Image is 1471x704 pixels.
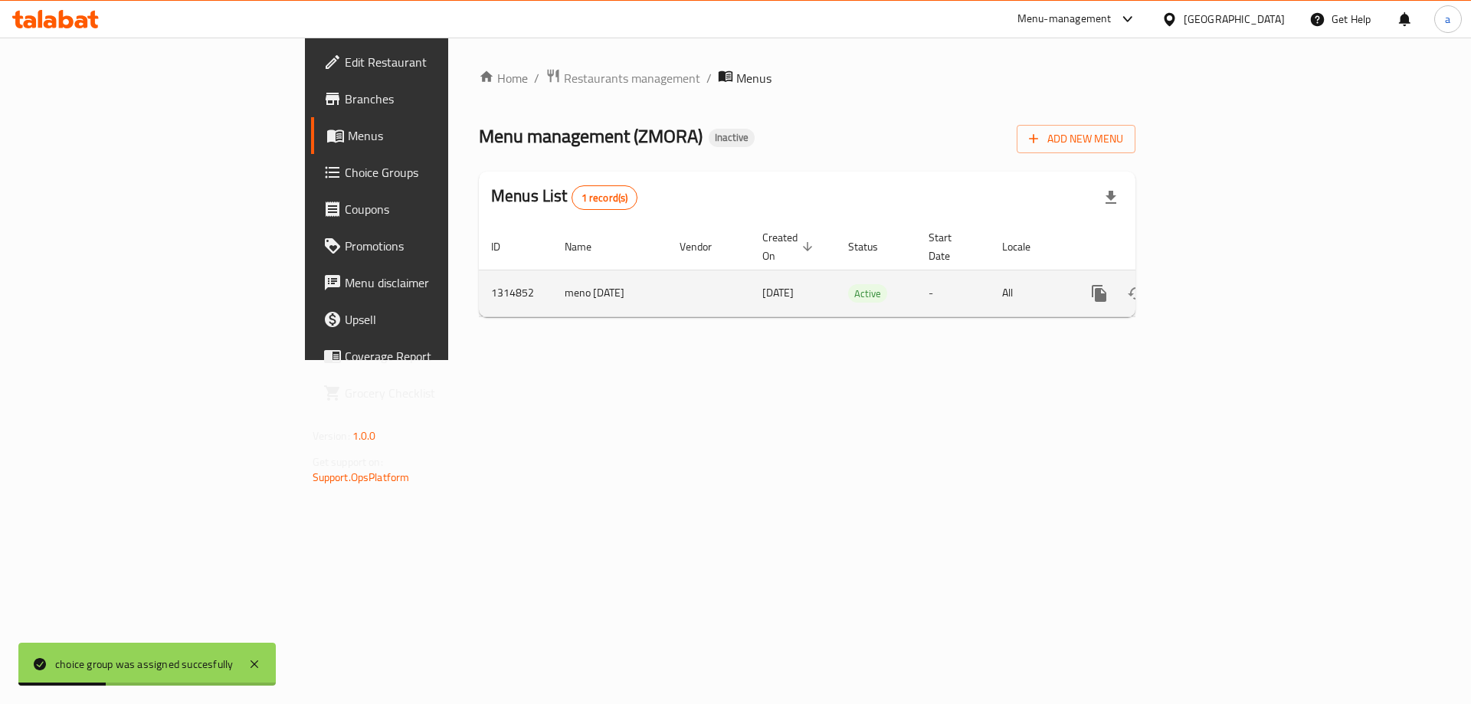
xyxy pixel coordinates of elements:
span: Menu disclaimer [345,273,539,292]
a: Promotions [311,228,551,264]
span: Restaurants management [564,69,700,87]
button: Add New Menu [1017,125,1135,153]
span: Coupons [345,200,539,218]
div: Export file [1093,179,1129,216]
div: Total records count [572,185,638,210]
a: Support.OpsPlatform [313,467,410,487]
td: All [990,270,1069,316]
span: Vendor [680,237,732,256]
a: Branches [311,80,551,117]
h2: Menus List [491,185,637,210]
a: Grocery Checklist [311,375,551,411]
span: Locale [1002,237,1050,256]
button: more [1081,275,1118,312]
span: Coverage Report [345,347,539,365]
span: [DATE] [762,283,794,303]
span: ID [491,237,520,256]
span: Menus [736,69,772,87]
span: Menu management ( ZMORA ) [479,119,703,153]
table: enhanced table [479,224,1240,317]
span: 1.0.0 [352,426,376,446]
div: choice group was assigned succesfully [55,656,233,673]
a: Coverage Report [311,338,551,375]
span: Version: [313,426,350,446]
span: Promotions [345,237,539,255]
a: Upsell [311,301,551,338]
span: Grocery Checklist [345,384,539,402]
span: Upsell [345,310,539,329]
li: / [706,69,712,87]
a: Menus [311,117,551,154]
span: Status [848,237,898,256]
td: meno [DATE] [552,270,667,316]
span: Menus [348,126,539,145]
span: Choice Groups [345,163,539,182]
span: Active [848,285,887,303]
a: Coupons [311,191,551,228]
a: Choice Groups [311,154,551,191]
a: Restaurants management [545,68,700,88]
span: Edit Restaurant [345,53,539,71]
span: Inactive [709,131,755,144]
span: Created On [762,228,817,265]
span: Add New Menu [1029,129,1123,149]
span: 1 record(s) [572,191,637,205]
td: - [916,270,990,316]
div: [GEOGRAPHIC_DATA] [1184,11,1285,28]
span: Get support on: [313,452,383,472]
span: Branches [345,90,539,108]
span: a [1445,11,1450,28]
div: Active [848,284,887,303]
div: Inactive [709,129,755,147]
a: Menu disclaimer [311,264,551,301]
nav: breadcrumb [479,68,1135,88]
a: Edit Restaurant [311,44,551,80]
th: Actions [1069,224,1240,270]
span: Start Date [929,228,971,265]
div: Menu-management [1017,10,1112,28]
span: Name [565,237,611,256]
